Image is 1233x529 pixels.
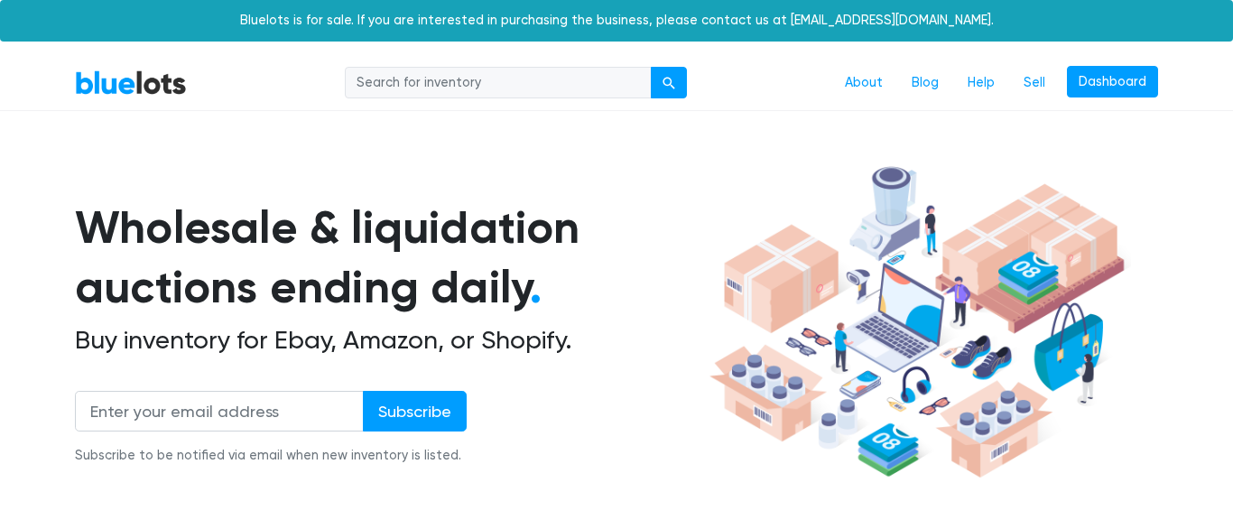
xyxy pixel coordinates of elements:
[345,67,652,99] input: Search for inventory
[703,158,1131,487] img: hero-ee84e7d0318cb26816c560f6b4441b76977f77a177738b4e94f68c95b2b83dbb.png
[530,260,542,314] span: .
[953,66,1009,100] a: Help
[75,198,703,318] h1: Wholesale & liquidation auctions ending daily
[830,66,897,100] a: About
[75,391,364,432] input: Enter your email address
[75,325,703,356] h2: Buy inventory for Ebay, Amazon, or Shopify.
[75,446,467,466] div: Subscribe to be notified via email when new inventory is listed.
[897,66,953,100] a: Blog
[1067,66,1158,98] a: Dashboard
[75,70,187,96] a: BlueLots
[1009,66,1060,100] a: Sell
[363,391,467,432] input: Subscribe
